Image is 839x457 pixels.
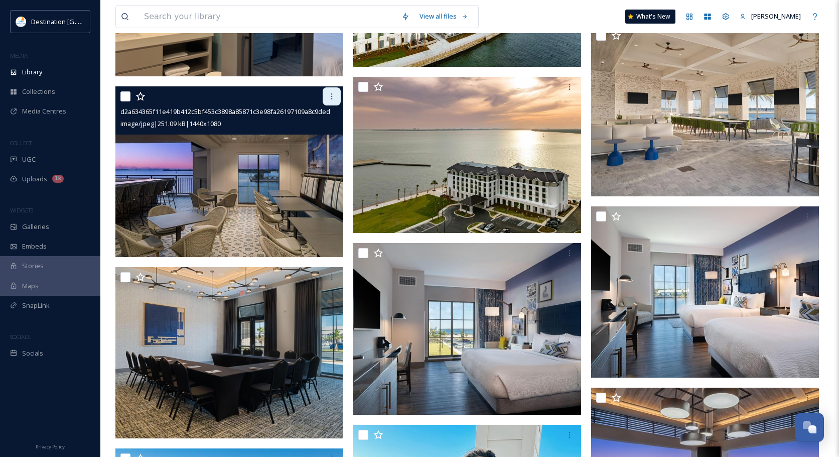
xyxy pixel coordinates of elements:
img: 01f5b43e0df56e68f66cbd5655b1efe867129047ac8441366f8f6b188c5d7144.jpg [353,243,581,414]
a: What's New [625,10,675,24]
img: 1e1dfb14c011cf39dfbc9f28d3bd9f19532d4a4d3b33918d803ee01f41bb34d3.jpg [115,267,343,438]
input: Search your library [139,6,396,28]
span: Embeds [22,242,47,251]
span: MEDIA [10,52,28,59]
span: Library [22,67,42,77]
img: 95d846f06252ed639b4bda40ade6cce466af72d9b847d2eb9a8fc775d0ad0f98.jpg [353,77,581,234]
span: Socials [22,349,43,358]
span: Maps [22,281,39,291]
img: d2a634365f11e419b412c5bf453c3898a85871c3e98fa26197109a8c9ded2cdd.jpg [115,86,343,258]
span: Privacy Policy [36,443,65,450]
span: Collections [22,87,55,96]
span: image/jpeg | 251.09 kB | 1440 x 1080 [120,119,221,128]
span: Uploads [22,174,47,184]
span: Stories [22,261,44,271]
span: [PERSON_NAME] [751,12,801,21]
span: d2a634365f11e419b412c5bf453c3898a85871c3e98fa26197109a8c9ded2cdd.jpg [120,106,355,116]
span: COLLECT [10,139,32,147]
div: 1k [52,175,64,183]
span: SnapLink [22,301,50,310]
img: download.png [16,17,26,27]
a: [PERSON_NAME] [735,7,806,26]
span: Destination [GEOGRAPHIC_DATA] [31,17,131,26]
img: 95251e50d316d9f85daa0bc735010e32e68a16e2c298a59a83efeb5fc920c2f1.jpg [591,206,819,378]
span: UGC [22,155,36,164]
a: View all files [414,7,473,26]
span: Galleries [22,222,49,232]
button: Open Chat [795,413,824,442]
span: SOCIALS [10,333,30,340]
img: a0818e9438cdb8f63d61d57146b7d352ae372396fca5dbd9e83f7425ddfbb2ef.jpg [591,26,819,197]
a: Privacy Policy [36,440,65,452]
span: Media Centres [22,106,66,116]
span: WIDGETS [10,206,33,214]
